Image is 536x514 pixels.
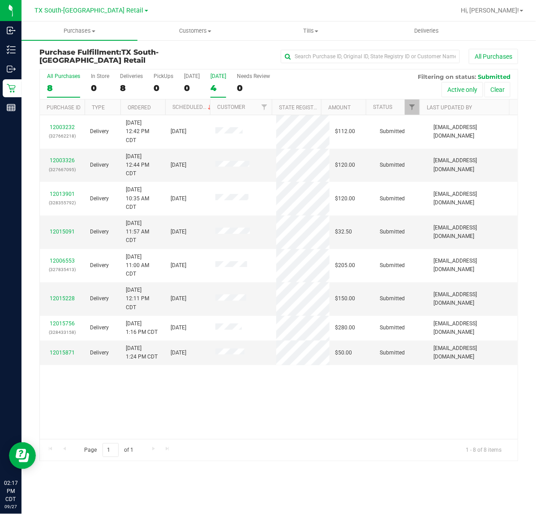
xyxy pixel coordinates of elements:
[184,83,200,93] div: 0
[126,119,160,145] span: [DATE] 12:42 PM CDT
[126,344,158,361] span: [DATE] 1:24 PM CDT
[77,443,141,457] span: Page of 1
[171,324,186,332] span: [DATE]
[380,324,405,332] span: Submitted
[7,45,16,54] inline-svg: Inventory
[433,344,512,361] span: [EMAIL_ADDRESS][DOMAIN_NAME]
[433,290,512,307] span: [EMAIL_ADDRESS][DOMAIN_NAME]
[373,104,392,110] a: Status
[45,265,79,274] p: (327835413)
[21,27,137,35] span: Purchases
[279,104,326,111] a: State Registry ID
[126,320,158,337] span: [DATE] 1:16 PM CDT
[35,7,144,14] span: TX South-[GEOGRAPHIC_DATA] Retail
[335,324,355,332] span: $280.00
[184,73,200,79] div: [DATE]
[45,328,79,337] p: (328433158)
[469,49,518,64] button: All Purchases
[45,165,79,174] p: (327667095)
[380,194,405,203] span: Submitted
[90,349,109,357] span: Delivery
[171,261,186,270] span: [DATE]
[47,73,80,79] div: All Purchases
[418,73,476,80] span: Filtering on status:
[217,104,245,110] a: Customer
[9,442,36,469] iframe: Resource center
[90,127,109,136] span: Delivery
[402,27,451,35] span: Deliveries
[335,161,355,169] span: $120.00
[171,294,186,303] span: [DATE]
[171,228,186,236] span: [DATE]
[380,161,405,169] span: Submitted
[50,229,75,235] a: 12015091
[485,82,510,97] button: Clear
[91,73,109,79] div: In Store
[253,22,369,40] a: Tills
[237,83,270,93] div: 0
[126,286,160,312] span: [DATE] 12:11 PM CDT
[47,104,81,111] a: Purchase ID
[281,50,460,63] input: Search Purchase ID, Original ID, State Registry ID or Customer Name...
[461,7,519,14] span: Hi, [PERSON_NAME]!
[126,186,160,212] span: [DATE] 10:35 AM CDT
[478,73,510,80] span: Submitted
[154,73,173,79] div: PickUps
[380,294,405,303] span: Submitted
[21,22,137,40] a: Purchases
[335,194,355,203] span: $120.00
[126,253,160,279] span: [DATE] 11:00 AM CDT
[90,228,109,236] span: Delivery
[45,199,79,207] p: (328355792)
[120,73,143,79] div: Deliveries
[335,261,355,270] span: $205.00
[433,190,512,207] span: [EMAIL_ADDRESS][DOMAIN_NAME]
[47,83,80,93] div: 8
[328,104,351,111] a: Amount
[171,349,186,357] span: [DATE]
[45,132,79,140] p: (327662218)
[257,99,272,115] a: Filter
[7,84,16,93] inline-svg: Retail
[154,83,173,93] div: 0
[4,479,17,503] p: 02:17 PM CDT
[120,83,143,93] div: 8
[380,261,405,270] span: Submitted
[90,161,109,169] span: Delivery
[253,27,369,35] span: Tills
[380,228,405,236] span: Submitted
[7,103,16,112] inline-svg: Reports
[335,294,355,303] span: $150.00
[237,73,270,79] div: Needs Review
[335,349,352,357] span: $50.00
[126,152,160,178] span: [DATE] 12:44 PM CDT
[171,161,186,169] span: [DATE]
[50,191,75,197] a: 12013901
[171,127,186,136] span: [DATE]
[50,350,75,356] a: 12015871
[90,261,109,270] span: Delivery
[433,156,512,173] span: [EMAIL_ADDRESS][DOMAIN_NAME]
[433,224,512,241] span: [EMAIL_ADDRESS][DOMAIN_NAME]
[369,22,485,40] a: Deliveries
[433,123,512,140] span: [EMAIL_ADDRESS][DOMAIN_NAME]
[137,22,253,40] a: Customers
[90,324,109,332] span: Delivery
[128,104,151,111] a: Ordered
[138,27,253,35] span: Customers
[433,257,512,274] span: [EMAIL_ADDRESS][DOMAIN_NAME]
[335,127,355,136] span: $112.00
[380,349,405,357] span: Submitted
[126,219,160,245] span: [DATE] 11:57 AM CDT
[90,194,109,203] span: Delivery
[90,294,109,303] span: Delivery
[380,127,405,136] span: Submitted
[50,295,75,302] a: 12015228
[50,157,75,164] a: 12003326
[405,99,420,115] a: Filter
[172,104,213,110] a: Scheduled
[459,443,509,457] span: 1 - 8 of 8 items
[4,503,17,510] p: 09/27
[210,83,226,93] div: 4
[91,83,109,93] div: 0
